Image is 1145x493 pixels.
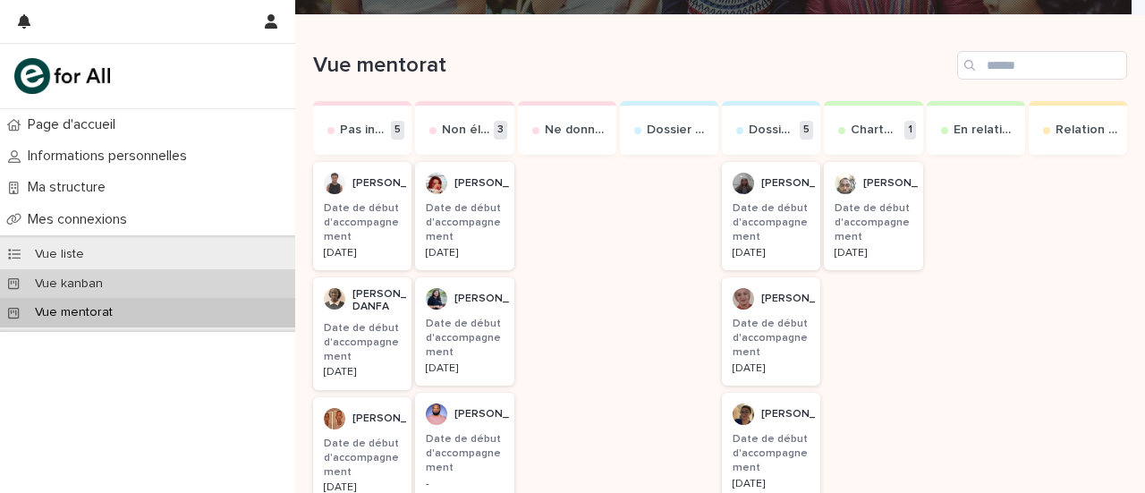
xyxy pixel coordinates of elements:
p: Ma structure [21,179,120,196]
a: [PERSON_NAME]Date de début d'accompagnement[DATE] [415,162,513,270]
p: Non éligible [442,123,489,138]
p: [PERSON_NAME] [863,177,952,190]
p: 5 [391,121,404,140]
img: mHINNnv7SNCQZijbaqql [14,58,110,94]
p: [DATE] [733,478,810,490]
p: Dossier en cours [647,123,711,138]
h3: Date de début d'accompagnement [426,201,503,245]
p: Dossier finalisé [749,123,796,138]
p: 1 [904,121,916,140]
h3: Date de début d'accompagnement [733,201,810,245]
p: 5 [800,121,813,140]
p: Vue kanban [21,276,117,292]
p: [DATE] [324,247,401,259]
h3: Date de début d'accompagnement [324,201,401,245]
p: [PERSON_NAME] [454,408,543,421]
a: [PERSON_NAME]Date de début d'accompagnement[DATE] [824,162,922,270]
a: [PERSON_NAME]Date de début d'accompagnement[DATE] [313,162,411,270]
p: Informations personnelles [21,148,201,165]
a: [PERSON_NAME]Date de début d'accompagnement[DATE] [722,162,820,270]
p: 3 [494,121,507,140]
p: En relation mentorale [954,123,1018,138]
h1: Vue mentorat [313,53,950,79]
p: [DATE] [733,362,810,375]
p: Pas intéressé.e [340,123,387,138]
p: Relation terminée [1056,123,1120,138]
h3: Date de début d'accompagnement [835,201,912,245]
h3: Date de début d'accompagnement [324,437,401,480]
p: [PERSON_NAME] [761,293,850,305]
h3: Date de début d'accompagnement [324,321,401,365]
p: [PERSON_NAME] [761,408,850,421]
h3: Date de début d'accompagnement [733,432,810,476]
p: [DATE] [324,366,401,378]
h3: Date de début d'accompagnement [426,317,503,361]
p: [PERSON_NAME] [761,177,850,190]
p: [PERSON_NAME] [352,412,441,425]
p: [DATE] [733,247,810,259]
p: [DATE] [426,362,503,375]
p: Mes connexions [21,211,141,228]
p: [PERSON_NAME] DANFA [352,288,441,314]
p: [DATE] [835,247,912,259]
p: Page d'accueil [21,116,130,133]
p: [PERSON_NAME] [454,293,543,305]
input: Search [957,51,1127,80]
p: Vue mentorat [21,305,127,320]
a: [PERSON_NAME]Date de début d'accompagnement[DATE] [722,277,820,386]
p: Vue liste [21,247,98,262]
a: [PERSON_NAME] DANFADate de début d'accompagnement[DATE] [313,277,411,390]
h3: Date de début d'accompagnement [426,432,503,476]
p: [PERSON_NAME] [454,177,543,190]
p: Charte signée [851,123,900,138]
p: [DATE] [426,247,503,259]
a: [PERSON_NAME]Date de début d'accompagnement[DATE] [415,277,513,386]
p: - [426,478,503,490]
h3: Date de début d'accompagnement [733,317,810,361]
p: Ne donne plus de nouvelles [545,123,609,138]
p: [PERSON_NAME] [352,177,441,190]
